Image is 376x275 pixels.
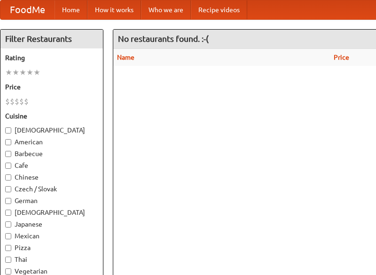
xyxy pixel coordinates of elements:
a: Who we are [141,0,191,19]
label: Barbecue [5,149,98,158]
label: Japanese [5,220,98,229]
a: FoodMe [0,0,55,19]
input: Thai [5,257,11,263]
label: Thai [5,255,98,264]
input: [DEMOGRAPHIC_DATA] [5,210,11,216]
a: Recipe videos [191,0,247,19]
a: Price [334,54,349,61]
a: Name [117,54,134,61]
input: German [5,198,11,204]
li: $ [15,96,19,107]
li: ★ [12,67,19,78]
h4: Filter Restaurants [0,30,103,48]
li: $ [24,96,29,107]
input: Cafe [5,163,11,169]
label: Chinese [5,173,98,182]
input: Japanese [5,221,11,228]
label: American [5,137,98,147]
a: Home [55,0,87,19]
label: Czech / Slovak [5,184,98,194]
li: $ [10,96,15,107]
input: Mexican [5,233,11,239]
h5: Price [5,82,98,92]
li: ★ [26,67,33,78]
label: Cafe [5,161,98,170]
input: Pizza [5,245,11,251]
h5: Cuisine [5,111,98,121]
li: ★ [33,67,40,78]
input: [DEMOGRAPHIC_DATA] [5,127,11,134]
label: [DEMOGRAPHIC_DATA] [5,126,98,135]
li: $ [5,96,10,107]
li: $ [19,96,24,107]
li: ★ [5,67,12,78]
label: German [5,196,98,205]
label: [DEMOGRAPHIC_DATA] [5,208,98,217]
h5: Rating [5,53,98,63]
input: Vegetarian [5,268,11,275]
input: American [5,139,11,145]
input: Czech / Slovak [5,186,11,192]
input: Barbecue [5,151,11,157]
li: ★ [19,67,26,78]
input: Chinese [5,174,11,181]
label: Pizza [5,243,98,252]
a: How it works [87,0,141,19]
label: Mexican [5,231,98,241]
ng-pluralize: No restaurants found. :-( [118,34,209,43]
